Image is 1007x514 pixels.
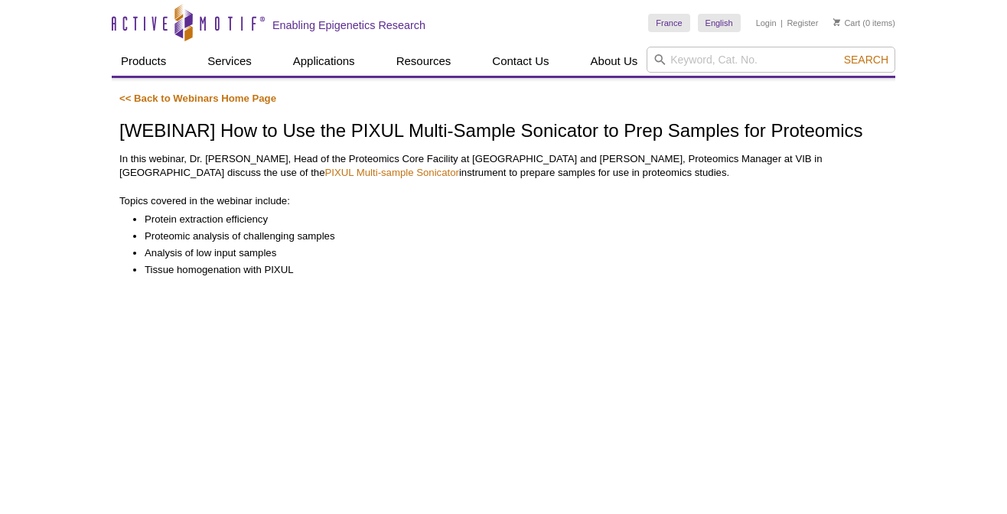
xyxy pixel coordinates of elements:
a: Services [198,47,261,76]
p: Topics covered in the webinar include: [119,194,888,208]
li: (0 items) [833,14,895,32]
h1: [WEBINAR] How to Use the PIXUL Multi-Sample Sonicator to Prep Samples for Proteomics [119,121,888,143]
li: Tissue homogenation with PIXUL [145,263,872,277]
p: In this webinar, Dr. [PERSON_NAME], Head of the Proteomics Core Facility at [GEOGRAPHIC_DATA] and... [119,152,888,180]
li: Proteomic analysis of challenging samples [145,229,872,243]
span: Search [844,54,888,66]
a: Products [112,47,175,76]
a: Login [756,18,777,28]
input: Keyword, Cat. No. [647,47,895,73]
li: Protein extraction efficiency [145,213,872,226]
a: PIXUL Multi-sample Sonicator [325,167,459,178]
a: About Us [582,47,647,76]
a: Cart [833,18,860,28]
a: Resources [387,47,461,76]
a: Contact Us [483,47,558,76]
a: << Back to Webinars Home Page [119,93,276,104]
a: Register [787,18,818,28]
a: France [648,14,689,32]
img: Your Cart [833,18,840,26]
a: English [698,14,741,32]
button: Search [839,53,893,67]
a: Applications [284,47,364,76]
li: Analysis of low input samples [145,246,872,260]
h2: Enabling Epigenetics Research [272,18,425,32]
li: | [781,14,783,32]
